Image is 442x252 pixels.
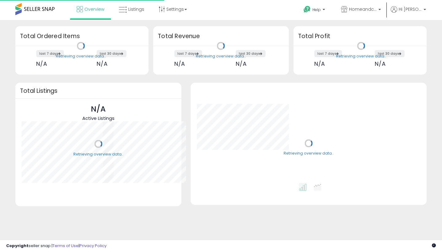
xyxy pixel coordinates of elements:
[284,151,334,156] div: Retrieving overview data..
[336,53,386,59] div: Retrieving overview data..
[128,6,144,12] span: Listings
[399,6,422,12] span: Hi [PERSON_NAME]
[196,53,246,59] div: Retrieving overview data..
[6,243,29,249] strong: Copyright
[299,1,331,20] a: Help
[349,6,377,12] span: Homeandcountryusa
[56,53,106,59] div: Retrieving overview data..
[73,152,123,157] div: Retrieving overview data..
[79,243,107,249] a: Privacy Policy
[84,6,104,12] span: Overview
[391,6,426,20] a: Hi [PERSON_NAME]
[303,6,311,13] i: Get Help
[312,7,321,12] span: Help
[52,243,79,249] a: Terms of Use
[6,243,107,249] div: seller snap | |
